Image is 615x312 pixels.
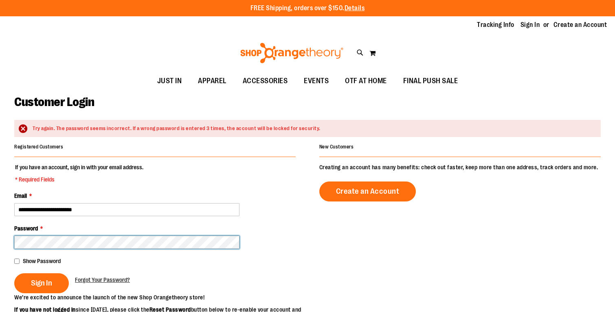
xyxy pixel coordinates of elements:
span: ACCESSORIES [243,72,288,90]
div: Try again. The password seems incorrect. If a wrong password is entered 3 times, the account will... [33,125,593,133]
img: Shop Orangetheory [239,43,345,63]
span: Email [14,193,27,199]
strong: Registered Customers [14,144,63,150]
a: OTF AT HOME [337,72,395,91]
span: OTF AT HOME [345,72,387,90]
span: JUST IN [157,72,182,90]
button: Sign In [14,273,69,293]
a: Sign In [521,20,540,29]
span: Show Password [23,258,61,264]
a: EVENTS [296,72,337,91]
a: Create an Account [553,20,607,29]
p: Creating an account has many benefits: check out faster, keep more than one address, track orders... [319,163,601,171]
a: Forgot Your Password? [75,276,130,284]
a: APPAREL [190,72,235,91]
span: EVENTS [304,72,329,90]
a: Details [345,4,365,12]
span: Sign In [31,279,52,288]
a: Tracking Info [477,20,514,29]
p: We’re excited to announce the launch of the new Shop Orangetheory store! [14,293,307,301]
span: APPAREL [198,72,226,90]
a: ACCESSORIES [235,72,296,91]
span: FINAL PUSH SALE [403,72,458,90]
span: Create an Account [336,187,400,196]
span: Customer Login [14,95,94,109]
a: JUST IN [149,72,190,91]
p: FREE Shipping, orders over $150. [250,4,365,13]
legend: If you have an account, sign in with your email address. [14,163,144,184]
a: Create an Account [319,181,416,201]
span: Forgot Your Password? [75,277,130,283]
span: Password [14,225,38,232]
span: * Required Fields [15,175,143,184]
a: FINAL PUSH SALE [395,72,466,91]
strong: New Customers [319,144,354,150]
